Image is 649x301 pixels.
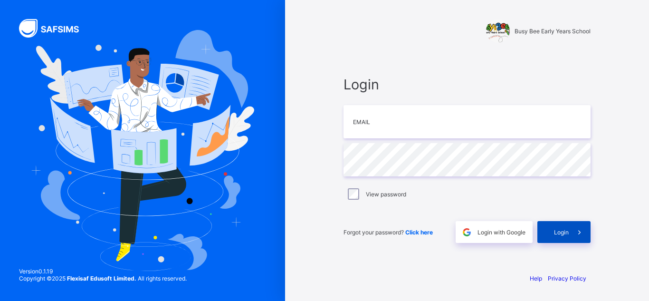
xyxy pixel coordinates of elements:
[344,229,433,236] span: Forgot your password?
[554,229,569,236] span: Login
[548,275,586,282] a: Privacy Policy
[67,275,136,282] strong: Flexisaf Edusoft Limited.
[530,275,542,282] a: Help
[19,268,187,275] span: Version 0.1.19
[477,229,525,236] span: Login with Google
[515,28,591,35] span: Busy Bee Early Years School
[31,30,255,271] img: Hero Image
[344,76,591,93] span: Login
[461,227,472,238] img: google.396cfc9801f0270233282035f929180a.svg
[19,19,90,38] img: SAFSIMS Logo
[19,275,187,282] span: Copyright © 2025 All rights reserved.
[366,191,406,198] label: View password
[405,229,433,236] a: Click here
